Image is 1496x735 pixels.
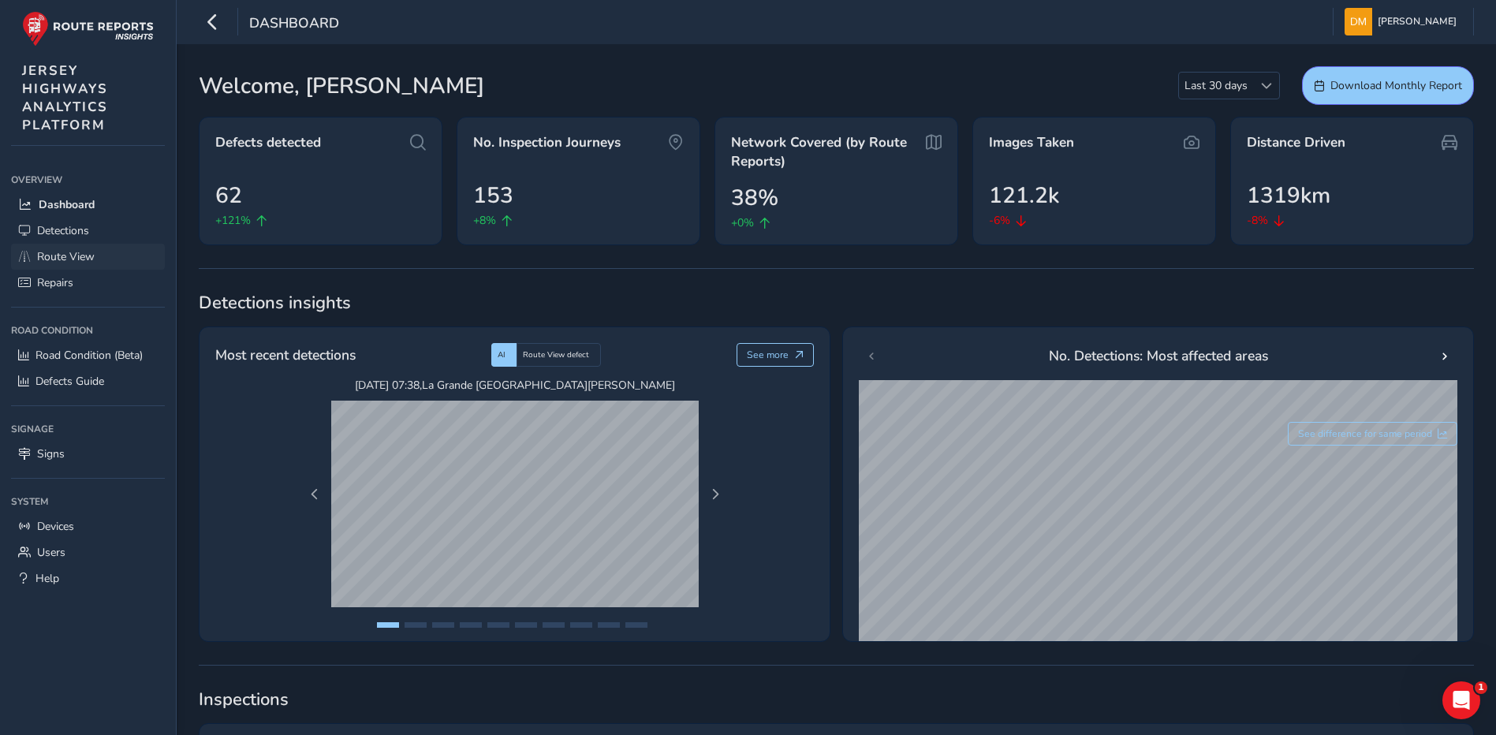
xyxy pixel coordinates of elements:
[1330,78,1462,93] span: Download Monthly Report
[37,545,65,560] span: Users
[11,319,165,342] div: Road Condition
[377,622,399,628] button: Page 1
[35,348,143,363] span: Road Condition (Beta)
[11,342,165,368] a: Road Condition (Beta)
[598,622,620,628] button: Page 9
[22,11,154,47] img: rr logo
[1179,73,1253,99] span: Last 30 days
[737,343,815,367] button: See more
[1247,179,1330,212] span: 1319km
[11,513,165,539] a: Devices
[989,212,1010,229] span: -6%
[570,622,592,628] button: Page 8
[1345,8,1372,35] img: diamond-layout
[473,212,496,229] span: +8%
[331,378,699,393] span: [DATE] 07:38 , La Grande [GEOGRAPHIC_DATA][PERSON_NAME]
[37,249,95,264] span: Route View
[1247,133,1345,152] span: Distance Driven
[215,179,242,212] span: 62
[1298,427,1432,440] span: See difference for same period
[11,490,165,513] div: System
[37,519,74,534] span: Devices
[11,565,165,591] a: Help
[1302,66,1474,105] button: Download Monthly Report
[304,483,326,506] button: Previous Page
[498,349,506,360] span: AI
[11,168,165,192] div: Overview
[11,539,165,565] a: Users
[460,622,482,628] button: Page 4
[11,417,165,441] div: Signage
[1049,345,1268,366] span: No. Detections: Most affected areas
[989,179,1059,212] span: 121.2k
[704,483,726,506] button: Next Page
[1378,8,1457,35] span: [PERSON_NAME]
[215,212,251,229] span: +121%
[35,571,59,586] span: Help
[1288,422,1458,446] button: See difference for same period
[515,622,537,628] button: Page 6
[1442,681,1480,719] iframe: Intercom live chat
[11,218,165,244] a: Detections
[731,215,754,231] span: +0%
[1247,212,1268,229] span: -8%
[37,223,89,238] span: Detections
[747,349,789,361] span: See more
[487,622,509,628] button: Page 5
[517,343,601,367] div: Route View defect
[731,133,920,170] span: Network Covered (by Route Reports)
[989,133,1074,152] span: Images Taken
[199,291,1474,315] span: Detections insights
[39,197,95,212] span: Dashboard
[543,622,565,628] button: Page 7
[491,343,517,367] div: AI
[199,688,1474,711] span: Inspections
[249,13,339,35] span: Dashboard
[35,374,104,389] span: Defects Guide
[473,179,513,212] span: 153
[11,244,165,270] a: Route View
[199,69,484,103] span: Welcome, [PERSON_NAME]
[1345,8,1462,35] button: [PERSON_NAME]
[11,368,165,394] a: Defects Guide
[37,275,73,290] span: Repairs
[523,349,589,360] span: Route View defect
[11,441,165,467] a: Signs
[37,446,65,461] span: Signs
[473,133,621,152] span: No. Inspection Journeys
[1475,681,1487,694] span: 1
[405,622,427,628] button: Page 2
[731,181,778,215] span: 38%
[215,133,321,152] span: Defects detected
[432,622,454,628] button: Page 3
[11,270,165,296] a: Repairs
[11,192,165,218] a: Dashboard
[215,345,356,365] span: Most recent detections
[22,62,108,134] span: JERSEY HIGHWAYS ANALYTICS PLATFORM
[625,622,647,628] button: Page 10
